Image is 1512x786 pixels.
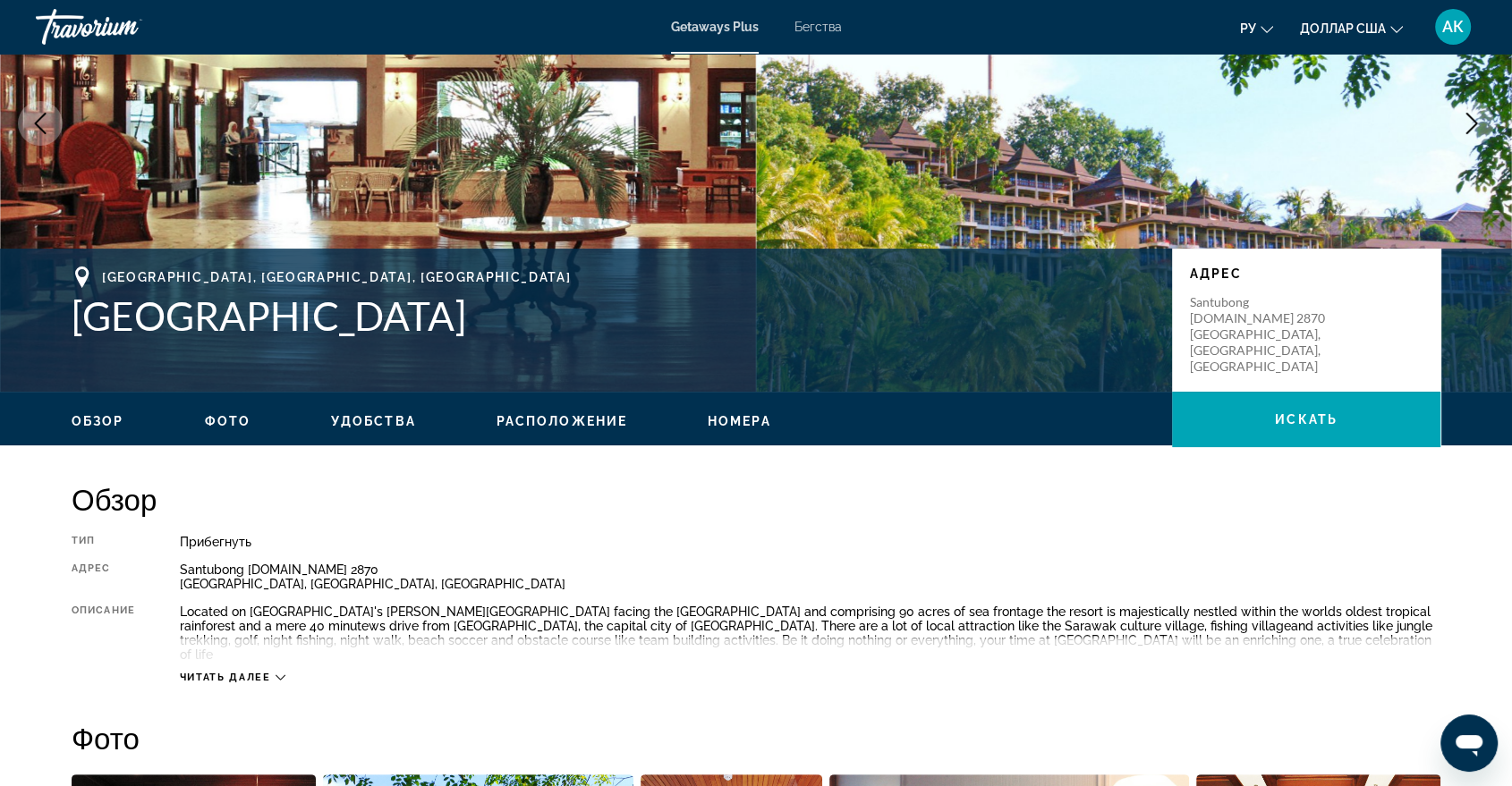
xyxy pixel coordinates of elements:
[1449,101,1494,146] button: Next image
[708,414,771,428] span: Номера
[497,413,627,429] button: Расположение
[180,562,1440,591] div: Santubong [DOMAIN_NAME] 2870 [GEOGRAPHIC_DATA], [GEOGRAPHIC_DATA], [GEOGRAPHIC_DATA]
[205,413,251,429] button: Фото
[1300,21,1386,36] font: доллар США
[671,20,759,34] a: Getaways Plus
[180,671,285,684] button: Читать далее
[72,481,1440,517] h2: Обзор
[72,604,135,662] div: Описание
[72,414,124,428] span: Обзор
[1240,21,1256,36] font: ру
[1172,392,1440,447] button: искать
[72,720,1440,756] h2: Фото
[1442,17,1464,36] font: АК
[708,413,771,429] button: Номера
[180,535,1440,549] div: Прибегнуть
[72,292,1154,339] h1: [GEOGRAPHIC_DATA]
[1275,412,1338,427] span: искать
[36,4,215,50] a: Травориум
[205,414,251,428] span: Фото
[1440,714,1498,772] iframe: Кнопка запуска окна обмена сообщениями
[180,604,1440,662] div: Located on [GEOGRAPHIC_DATA]'s [PERSON_NAME][GEOGRAPHIC_DATA] facing the [GEOGRAPHIC_DATA] and co...
[1190,266,1423,281] p: Адрес
[1240,15,1273,41] button: Изменить язык
[1190,294,1333,375] p: Santubong [DOMAIN_NAME] 2870 [GEOGRAPHIC_DATA], [GEOGRAPHIC_DATA], [GEOGRAPHIC_DATA]
[72,535,135,549] div: Тип
[331,413,416,429] button: Удобства
[794,20,842,34] a: Бегства
[102,270,571,284] span: [GEOGRAPHIC_DATA], [GEOGRAPHIC_DATA], [GEOGRAPHIC_DATA]
[497,414,627,428] span: Расположение
[331,414,416,428] span: Удобства
[180,672,271,683] span: Читать далее
[18,101,63,146] button: Previous image
[1300,15,1403,41] button: Изменить валюту
[1430,8,1476,46] button: Меню пользователя
[72,413,124,429] button: Обзор
[72,562,135,591] div: Адрес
